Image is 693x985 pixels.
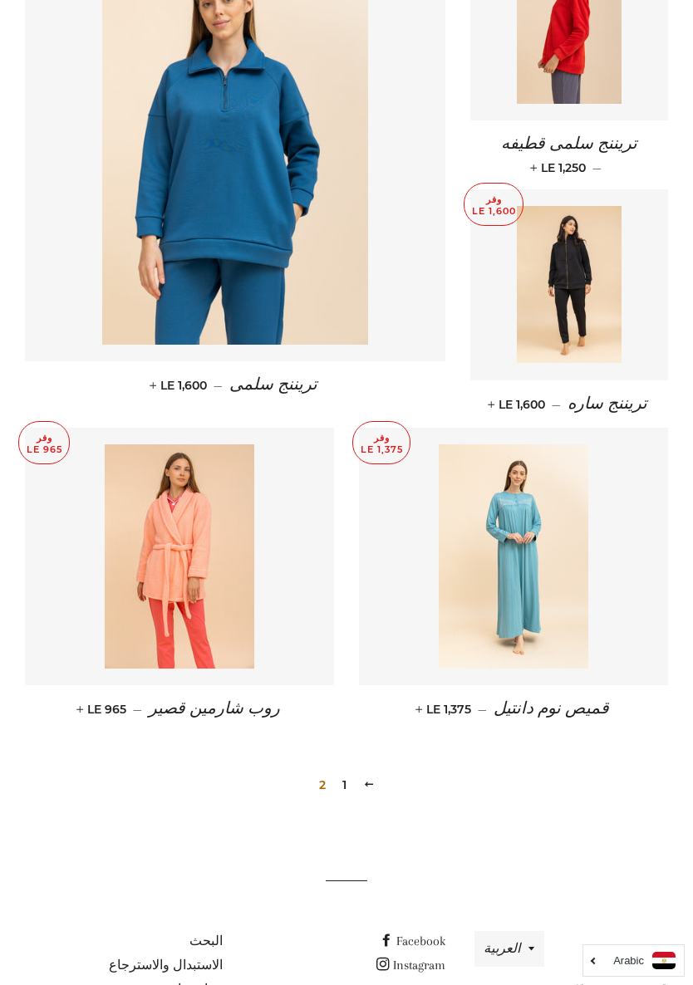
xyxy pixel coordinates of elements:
a: 1 [336,772,353,797]
p: وفر LE 965 [19,422,69,464]
span: LE 1,600 [153,378,207,393]
a: تريننج سلمى قطيفه — LE 1,250 [470,120,668,189]
button: العربية [474,931,544,967]
a: البحث [189,934,223,948]
span: — [478,702,487,717]
a: روب شارمين قصير — LE 965 [25,685,334,733]
i: Arabic [613,955,644,966]
a: تريننج سلمى — LE 1,600 [25,361,445,409]
span: تريننج سلمى قطيفه [501,135,637,153]
span: LE 1,375 [419,702,471,717]
p: وفر LE 1,600 [464,184,523,226]
a: الاستبدال والاسترجاع [109,958,223,973]
a: Instagram [376,958,445,973]
a: قميص نوم دانتيل — LE 1,375 [359,685,668,733]
span: — [133,702,142,717]
span: تريننج سلمى [229,375,317,394]
span: روب شارمين قصير [149,699,280,718]
span: قميص نوم دانتيل [494,699,609,718]
span: LE 1,600 [491,397,545,412]
span: LE 965 [80,702,126,717]
span: 2 [312,772,332,797]
p: وفر LE 1,375 [353,422,410,464]
span: LE 1,250 [533,160,586,175]
a: Facebook [380,934,445,948]
span: — [214,378,223,393]
span: — [592,160,602,175]
a: تريننج ساره — LE 1,600 [470,380,668,428]
a: Arabic [592,952,676,969]
span: — [552,397,561,412]
span: تريننج ساره [568,394,647,413]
